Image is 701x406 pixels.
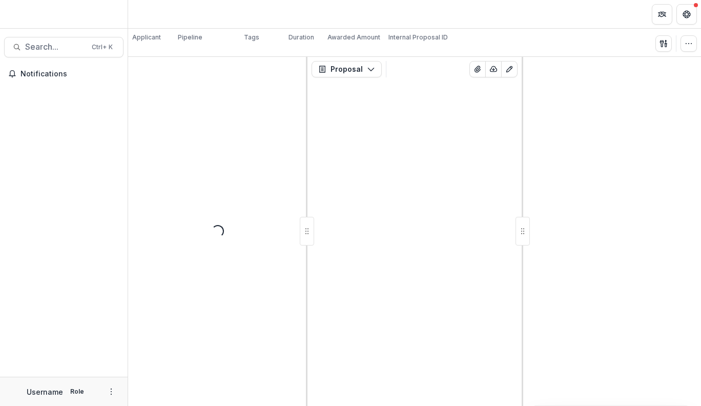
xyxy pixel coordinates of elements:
button: Get Help [676,4,697,25]
button: Search... [4,37,123,57]
button: More [105,385,117,398]
p: Username [27,387,63,397]
button: Partners [652,4,672,25]
p: Awarded Amount [327,33,380,42]
p: Role [67,387,87,396]
button: Proposal [312,61,382,77]
p: Pipeline [178,33,202,42]
p: Internal Proposal ID [388,33,448,42]
span: Notifications [20,70,119,78]
button: Notifications [4,66,123,82]
div: Ctrl + K [90,42,115,53]
button: Edit as form [501,61,518,77]
p: Duration [288,33,314,42]
span: Search... [25,42,86,52]
p: Tags [244,33,259,42]
button: View Attached Files [469,61,486,77]
p: Applicant [132,33,161,42]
